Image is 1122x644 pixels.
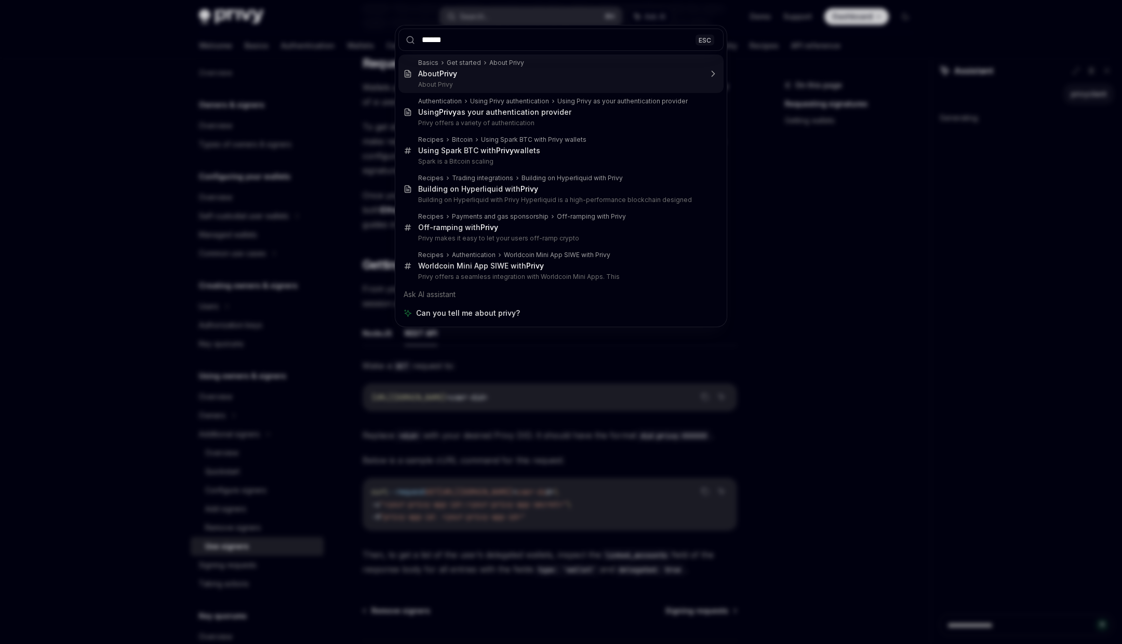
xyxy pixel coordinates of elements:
[418,97,462,105] div: Authentication
[470,97,549,105] div: Using Privy authentication
[418,136,444,144] div: Recipes
[418,184,538,194] div: Building on Hyperliquid with
[481,136,586,144] div: Using Spark BTC with Privy wallets
[439,108,457,116] b: Privy
[452,251,496,259] div: Authentication
[418,234,702,243] p: Privy makes it easy to let your users off-ramp crypto
[439,69,457,78] b: Privy
[447,59,481,67] div: Get started
[418,273,702,281] p: Privy offers a seamless integration with Worldcoin Mini Apps. This
[526,261,544,270] b: Privy
[557,212,626,221] div: Off-ramping with Privy
[504,251,610,259] div: Worldcoin Mini App SIWE with Privy
[398,285,724,304] div: Ask AI assistant
[696,34,714,45] div: ESC
[418,119,702,127] p: Privy offers a variety of authentication
[496,146,514,155] b: Privy
[418,261,544,271] div: Worldcoin Mini App SIWE with
[418,108,571,117] div: Using as your authentication provider
[418,196,702,204] p: Building on Hyperliquid with Privy Hyperliquid is a high-performance blockchain designed
[522,174,623,182] div: Building on Hyperliquid with Privy
[480,223,498,232] b: Privy
[452,212,549,221] div: Payments and gas sponsorship
[418,251,444,259] div: Recipes
[418,212,444,221] div: Recipes
[418,69,457,78] div: About
[418,59,438,67] div: Basics
[520,184,538,193] b: Privy
[418,146,540,155] div: Using Spark BTC with wallets
[418,174,444,182] div: Recipes
[418,81,702,89] p: About Privy
[418,223,498,232] div: Off-ramping with
[452,174,513,182] div: Trading integrations
[418,157,702,166] p: Spark is a Bitcoin scaling
[452,136,473,144] div: Bitcoin
[489,59,524,67] div: About Privy
[416,308,520,318] span: Can you tell me about privy?
[557,97,688,105] div: Using Privy as your authentication provider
